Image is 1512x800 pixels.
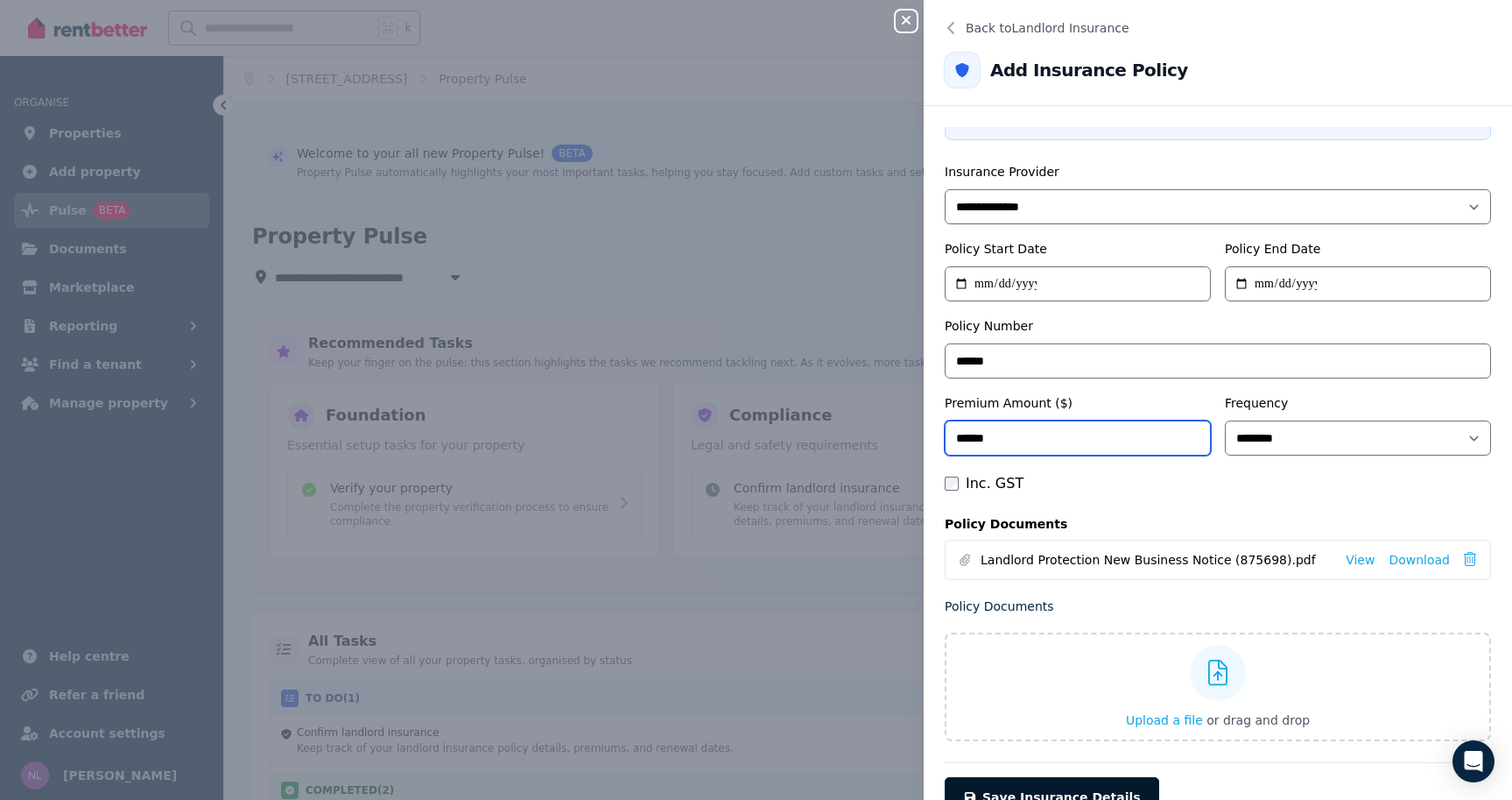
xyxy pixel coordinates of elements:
[1206,713,1310,727] span: or drag and drop
[945,242,1047,256] label: Policy Start Date
[1389,551,1450,569] a: Download
[1452,740,1494,782] div: Open Intercom Messenger
[924,7,1512,49] button: Back toLandlord Insurance
[981,551,1332,569] span: Landlord Protection New Business Notice (875698).pdf
[1126,713,1203,727] span: Upload a file
[945,319,1033,333] label: Policy Number
[945,473,1023,494] label: Inc. GST
[990,58,1188,82] h2: Add Insurance Policy
[1126,712,1310,729] button: Upload a file or drag and drop
[945,396,1072,410] label: Premium Amount ($)
[945,598,1491,615] p: Policy Documents
[966,19,1129,37] span: Back to Landlord Insurance
[1346,551,1375,569] a: View
[945,515,1491,533] p: Policy Documents
[1225,242,1320,256] label: Policy End Date
[945,477,959,491] input: Inc. GST
[1225,396,1288,410] label: Frequency
[945,165,1059,179] label: Insurance Provider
